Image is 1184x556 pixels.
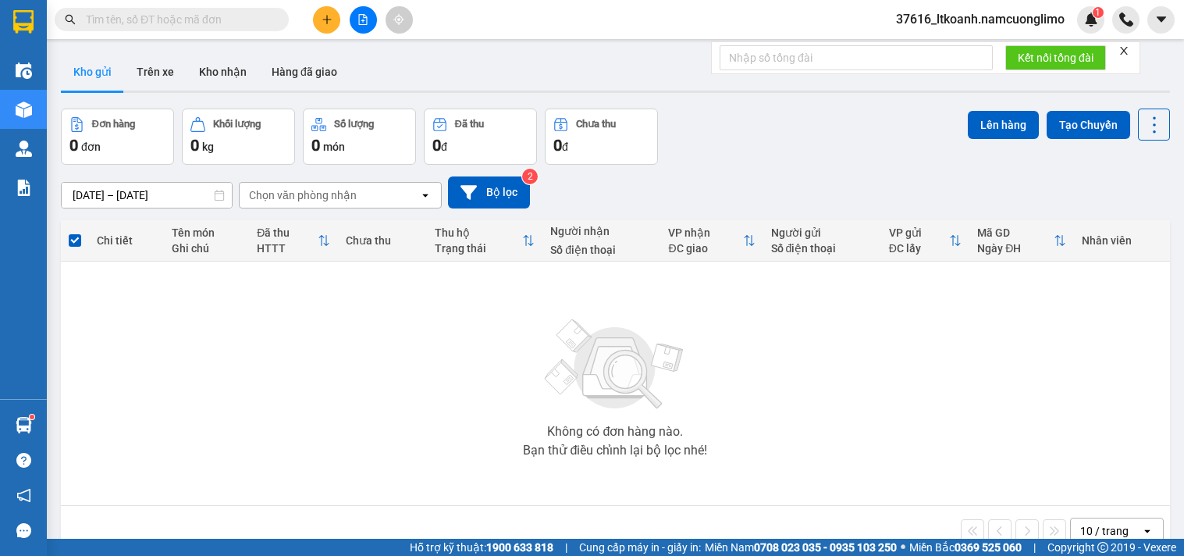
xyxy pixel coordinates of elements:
[1097,542,1108,553] span: copyright
[213,119,261,130] div: Khối lượng
[61,109,174,165] button: Đơn hàng0đơn
[1118,45,1129,56] span: close
[182,109,295,165] button: Khối lượng0kg
[1082,234,1161,247] div: Nhân viên
[16,453,31,468] span: question-circle
[668,226,742,239] div: VP nhận
[523,444,707,457] div: Bạn thử điều chỉnh lại bộ lọc nhé!
[61,53,124,91] button: Kho gửi
[562,141,568,153] span: đ
[771,226,873,239] div: Người gửi
[771,242,873,255] div: Số điện thoại
[909,539,1022,556] span: Miền Bắc
[86,11,270,28] input: Tìm tên, số ĐT hoặc mã đơn
[386,6,413,34] button: aim
[565,539,567,556] span: |
[441,141,447,153] span: đ
[448,176,530,208] button: Bộ lọc
[901,544,905,551] span: ⚪️
[668,242,742,255] div: ĐC giao
[884,9,1077,29] span: 37616_ltkoanh.namcuonglimo
[720,45,993,70] input: Nhập số tổng đài
[427,220,543,262] th: Toggle SortBy
[547,426,683,438] div: Không có đơn hàng nào.
[1084,12,1098,27] img: icon-new-feature
[486,541,553,554] strong: 1900 633 818
[16,102,32,118] img: warehouse-icon
[881,220,970,262] th: Toggle SortBy
[579,539,701,556] span: Cung cấp máy in - giấy in:
[889,242,950,255] div: ĐC lấy
[889,226,950,239] div: VP gửi
[754,541,897,554] strong: 0708 023 035 - 0935 103 250
[69,136,78,155] span: 0
[323,141,345,153] span: món
[969,220,1074,262] th: Toggle SortBy
[1154,12,1168,27] span: caret-down
[30,415,34,419] sup: 1
[955,541,1022,554] strong: 0369 525 060
[553,136,562,155] span: 0
[334,119,374,130] div: Số lượng
[537,310,693,419] img: svg+xml;base64,PHN2ZyBjbGFzcz0ibGlzdC1wbHVnX19zdmciIHhtbG5zPSJodHRwOi8vd3d3LnczLm9yZy8yMDAwL3N2Zy...
[660,220,763,262] th: Toggle SortBy
[190,136,199,155] span: 0
[576,119,616,130] div: Chưa thu
[1080,523,1129,539] div: 10 / trang
[550,225,652,237] div: Người nhận
[1119,12,1133,27] img: phone-icon
[419,189,432,201] svg: open
[16,417,32,433] img: warehouse-icon
[393,14,404,25] span: aim
[16,180,32,196] img: solution-icon
[1093,7,1104,18] sup: 1
[16,523,31,538] span: message
[257,242,318,255] div: HTTT
[97,234,156,247] div: Chi tiết
[545,109,658,165] button: Chưa thu0đ
[432,136,441,155] span: 0
[172,242,241,255] div: Ghi chú
[1095,7,1100,18] span: 1
[705,539,897,556] span: Miền Nam
[13,10,34,34] img: logo-vxr
[1033,539,1036,556] span: |
[977,242,1054,255] div: Ngày ĐH
[350,6,377,34] button: file-add
[172,226,241,239] div: Tên món
[346,234,419,247] div: Chưa thu
[1018,49,1093,66] span: Kết nối tổng đài
[16,141,32,157] img: warehouse-icon
[410,539,553,556] span: Hỗ trợ kỹ thuật:
[1047,111,1130,139] button: Tạo Chuyến
[249,187,357,203] div: Chọn văn phòng nhận
[92,119,135,130] div: Đơn hàng
[1147,6,1175,34] button: caret-down
[81,141,101,153] span: đơn
[435,242,523,255] div: Trạng thái
[249,220,338,262] th: Toggle SortBy
[322,14,332,25] span: plus
[124,53,187,91] button: Trên xe
[62,183,232,208] input: Select a date range.
[357,14,368,25] span: file-add
[16,62,32,79] img: warehouse-icon
[16,488,31,503] span: notification
[311,136,320,155] span: 0
[259,53,350,91] button: Hàng đã giao
[65,14,76,25] span: search
[550,244,652,256] div: Số điện thoại
[435,226,523,239] div: Thu hộ
[522,169,538,184] sup: 2
[1141,525,1154,537] svg: open
[1005,45,1106,70] button: Kết nối tổng đài
[455,119,484,130] div: Đã thu
[424,109,537,165] button: Đã thu0đ
[313,6,340,34] button: plus
[303,109,416,165] button: Số lượng0món
[257,226,318,239] div: Đã thu
[202,141,214,153] span: kg
[968,111,1039,139] button: Lên hàng
[977,226,1054,239] div: Mã GD
[187,53,259,91] button: Kho nhận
